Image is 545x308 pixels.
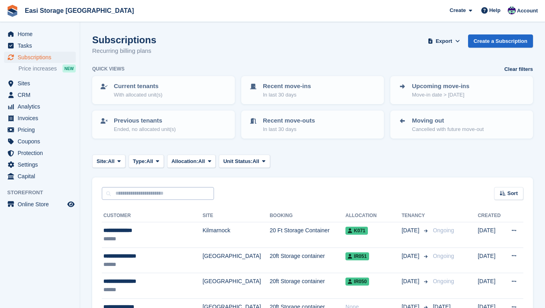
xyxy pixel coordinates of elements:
a: menu [4,159,76,170]
a: menu [4,78,76,89]
span: Account [517,7,538,15]
a: menu [4,124,76,135]
td: Kilmarnock [202,222,269,248]
p: With allocated unit(s) [114,91,162,99]
p: Moving out [412,116,484,125]
span: CRM [18,89,66,101]
p: Recent move-ins [263,82,311,91]
h6: Quick views [92,65,125,72]
th: Tenancy [402,209,430,222]
a: Moving out Cancelled with future move-out [391,111,532,138]
td: [GEOGRAPHIC_DATA] [202,273,269,299]
th: Site [202,209,269,222]
span: Export [436,37,452,45]
span: Sites [18,78,66,89]
span: IR050 [345,278,369,286]
th: Customer [102,209,202,222]
span: Price increases [18,65,57,72]
button: Unit Status: All [219,155,270,168]
img: stora-icon-8386f47178a22dfd0bd8f6a31ec36ba5ce8667c1dd55bd0f319d3a0aa187defe.svg [6,5,18,17]
a: menu [4,28,76,40]
td: 20 Ft Storage Container [270,222,345,248]
span: Storefront [7,189,80,197]
button: Site: All [92,155,125,168]
a: Clear filters [504,65,533,73]
span: Online Store [18,199,66,210]
a: menu [4,171,76,182]
a: Recent move-outs In last 30 days [242,111,383,138]
p: Upcoming move-ins [412,82,469,91]
a: Upcoming move-ins Move-in date > [DATE] [391,77,532,103]
span: Analytics [18,101,66,112]
td: 20ft Storage container [270,273,345,299]
span: Subscriptions [18,52,66,63]
a: Recent move-ins In last 30 days [242,77,383,103]
span: [DATE] [402,277,421,286]
span: Settings [18,159,66,170]
span: Type: [133,157,147,165]
th: Allocation [345,209,402,222]
p: Cancelled with future move-out [412,125,484,133]
img: Steven Cusick [508,6,516,14]
a: menu [4,136,76,147]
span: Capital [18,171,66,182]
p: In last 30 days [263,91,311,99]
th: Created [478,209,504,222]
span: All [252,157,259,165]
td: [DATE] [478,273,504,299]
a: menu [4,89,76,101]
span: Home [18,28,66,40]
span: Invoices [18,113,66,124]
button: Allocation: All [167,155,216,168]
span: Sort [507,189,518,197]
a: menu [4,101,76,112]
span: Protection [18,147,66,159]
span: IR051 [345,252,369,260]
a: Easi Storage [GEOGRAPHIC_DATA] [22,4,137,17]
td: [DATE] [478,222,504,248]
span: Coupons [18,136,66,147]
a: Previous tenants Ended, no allocated unit(s) [93,111,234,138]
span: [DATE] [402,252,421,260]
td: [DATE] [478,248,504,273]
span: Pricing [18,124,66,135]
a: Create a Subscription [468,34,533,48]
p: Recurring billing plans [92,46,156,56]
td: [GEOGRAPHIC_DATA] [202,248,269,273]
a: Current tenants With allocated unit(s) [93,77,234,103]
span: Allocation: [172,157,198,165]
p: Move-in date > [DATE] [412,91,469,99]
span: Help [489,6,501,14]
button: Export [426,34,462,48]
p: Previous tenants [114,116,176,125]
a: Preview store [66,199,76,209]
span: K071 [345,227,368,235]
a: menu [4,147,76,159]
span: All [108,157,115,165]
a: menu [4,113,76,124]
button: Type: All [129,155,164,168]
span: Create [450,6,466,14]
h1: Subscriptions [92,34,156,45]
span: Site: [97,157,108,165]
p: Ended, no allocated unit(s) [114,125,176,133]
span: Ongoing [433,278,454,284]
span: Tasks [18,40,66,51]
td: 20ft Storage container [270,248,345,273]
p: Current tenants [114,82,162,91]
th: Booking [270,209,345,222]
p: Recent move-outs [263,116,315,125]
span: [DATE] [402,226,421,235]
p: In last 30 days [263,125,315,133]
span: Ongoing [433,227,454,234]
span: All [198,157,205,165]
a: menu [4,52,76,63]
a: Price increases NEW [18,64,76,73]
span: All [146,157,153,165]
div: NEW [63,64,76,72]
span: Ongoing [433,253,454,259]
a: menu [4,199,76,210]
span: Unit Status: [223,157,252,165]
a: menu [4,40,76,51]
